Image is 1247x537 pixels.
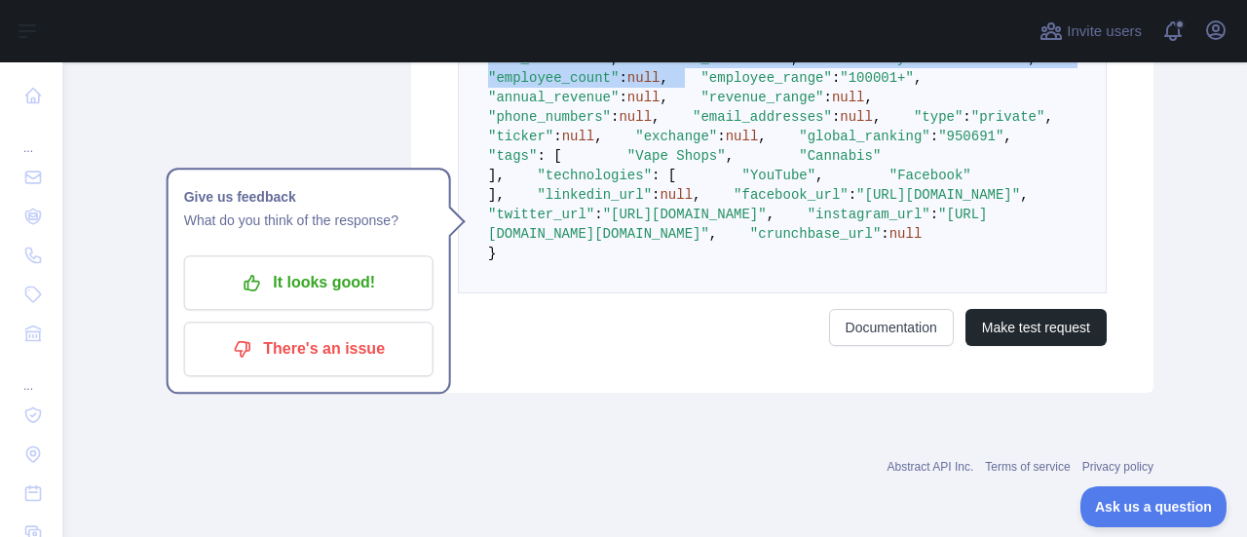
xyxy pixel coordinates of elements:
span: "annual_revenue" [488,90,619,105]
span: : [594,207,602,222]
span: ], [488,168,505,183]
span: : [553,129,561,144]
a: Abstract API Inc. [888,460,974,474]
span: , [767,207,775,222]
span: : [652,187,660,203]
span: null [889,226,923,242]
span: "crunchbase_url" [750,226,881,242]
span: "private" [971,109,1045,125]
iframe: Toggle Customer Support [1080,486,1228,527]
span: , [660,70,667,86]
span: "revenue_range" [700,90,823,105]
span: : [849,187,856,203]
span: : [963,109,970,125]
span: , [873,109,881,125]
a: Terms of service [985,460,1070,474]
span: "100001+" [840,70,914,86]
span: ], [488,187,505,203]
span: : [ [652,168,676,183]
span: , [815,168,823,183]
span: "Vape Shops" [627,148,726,164]
button: It looks good! [184,255,434,310]
span: : [930,207,938,222]
span: "[URL][DOMAIN_NAME]" [856,187,1020,203]
span: "phone_numbers" [488,109,611,125]
span: "global_ranking" [799,129,929,144]
span: , [1020,187,1028,203]
span: "instagram_url" [808,207,930,222]
span: "Facebook" [889,168,971,183]
span: , [1044,109,1052,125]
span: , [865,90,873,105]
span: Invite users [1067,20,1142,43]
span: null [619,109,652,125]
span: "employee_range" [700,70,831,86]
span: "employee_count" [488,70,619,86]
span: : [832,70,840,86]
span: "Cannabis" [799,148,881,164]
span: "facebook_url" [734,187,849,203]
span: , [594,129,602,144]
span: , [709,226,717,242]
span: "email_addresses" [693,109,832,125]
span: null [832,90,865,105]
span: : [823,90,831,105]
span: : [611,109,619,125]
span: null [660,187,693,203]
span: "950691" [938,129,1003,144]
button: There's an issue [184,322,434,376]
span: : [ [537,148,561,164]
span: "twitter_url" [488,207,594,222]
span: , [1003,129,1011,144]
span: null [562,129,595,144]
span: null [840,109,873,125]
span: , [693,187,700,203]
span: : [930,129,938,144]
span: null [627,90,661,105]
span: "type" [914,109,963,125]
span: "ticker" [488,129,553,144]
span: , [758,129,766,144]
p: What do you think of the response? [184,209,434,232]
span: : [619,90,626,105]
span: null [726,129,759,144]
span: : [717,129,725,144]
span: , [660,90,667,105]
span: : [832,109,840,125]
span: "linkedin_url" [537,187,652,203]
span: "tags" [488,148,537,164]
span: , [652,109,660,125]
div: ... [16,355,47,394]
div: ... [16,117,47,156]
button: Make test request [965,309,1107,346]
span: : [619,70,626,86]
span: : [881,226,888,242]
a: Documentation [829,309,954,346]
p: There's an issue [199,332,419,365]
span: , [726,148,734,164]
span: , [914,70,922,86]
h1: Give us feedback [184,185,434,209]
span: "technologies" [537,168,652,183]
span: "[URL][DOMAIN_NAME]" [603,207,767,222]
span: "exchange" [635,129,717,144]
span: } [488,246,496,261]
p: It looks good! [199,266,419,299]
span: "YouTube" [741,168,815,183]
button: Invite users [1036,16,1146,47]
a: Privacy policy [1082,460,1153,474]
span: null [627,70,661,86]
